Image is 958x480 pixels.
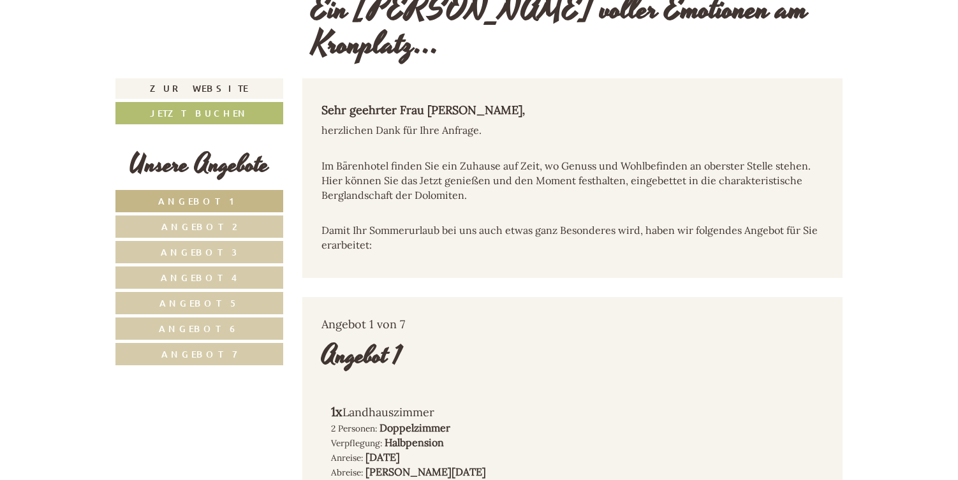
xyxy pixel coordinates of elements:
span: Angebot 4 [161,272,237,284]
span: Angebot 2 [161,221,237,233]
span: Angebot 1 [158,195,240,207]
em: , [522,103,525,117]
a: Jetzt buchen [115,102,283,124]
small: Anreise: [331,452,363,463]
strong: Sehr geehrter Frau [PERSON_NAME] [321,103,525,117]
b: [PERSON_NAME][DATE] [365,465,486,478]
p: Damit Ihr Sommerurlaub bei uns auch etwas ganz Besonderes wird, haben wir folgendes Angebot für S... [321,223,824,252]
small: Verpflegung: [331,437,382,449]
span: Angebot 6 [159,323,239,335]
div: Landhauszimmer [331,403,554,421]
div: Angebot 1 [321,338,402,374]
small: Abreise: [331,467,363,478]
span: Angebot 5 [159,297,239,309]
span: Angebot 3 [161,246,237,258]
b: [DATE] [365,451,400,463]
b: Doppelzimmer [380,421,450,434]
p: Im Bärenhotel finden Sie ein Zuhause auf Zeit, wo Genuss und Wohlbefinden an oberster Stelle steh... [321,159,824,217]
small: 2 Personen: [331,423,377,434]
span: Angebot 7 [161,348,237,360]
p: herzlichen Dank für Ihre Anfrage. [321,123,824,152]
a: Zur Website [115,78,283,99]
div: Unsere Angebote [115,147,283,183]
span: Angebot 1 von 7 [321,317,405,331]
b: Halbpension [385,436,444,449]
b: 1x [331,404,343,419]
